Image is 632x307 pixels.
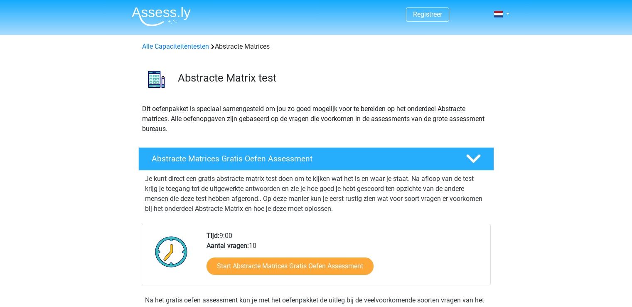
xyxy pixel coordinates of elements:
[142,104,490,134] p: Dit oefenpakket is speciaal samengesteld om jou zo goed mogelijk voor te bereiden op het onderdee...
[207,257,374,275] a: Start Abstracte Matrices Gratis Oefen Assessment
[139,42,494,52] div: Abstracte Matrices
[132,7,191,26] img: Assessly
[142,42,209,50] a: Alle Capaciteitentesten
[135,147,497,171] a: Abstracte Matrices Gratis Oefen Assessment
[413,10,442,18] a: Registreer
[207,242,249,250] b: Aantal vragen:
[207,232,219,240] b: Tijd:
[200,231,490,285] div: 9:00 10
[152,154,452,163] h4: Abstracte Matrices Gratis Oefen Assessment
[150,231,192,272] img: Klok
[145,174,487,214] p: Je kunt direct een gratis abstracte matrix test doen om te kijken wat het is en waar je staat. Na...
[139,62,174,97] img: abstracte matrices
[178,72,487,84] h3: Abstracte Matrix test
